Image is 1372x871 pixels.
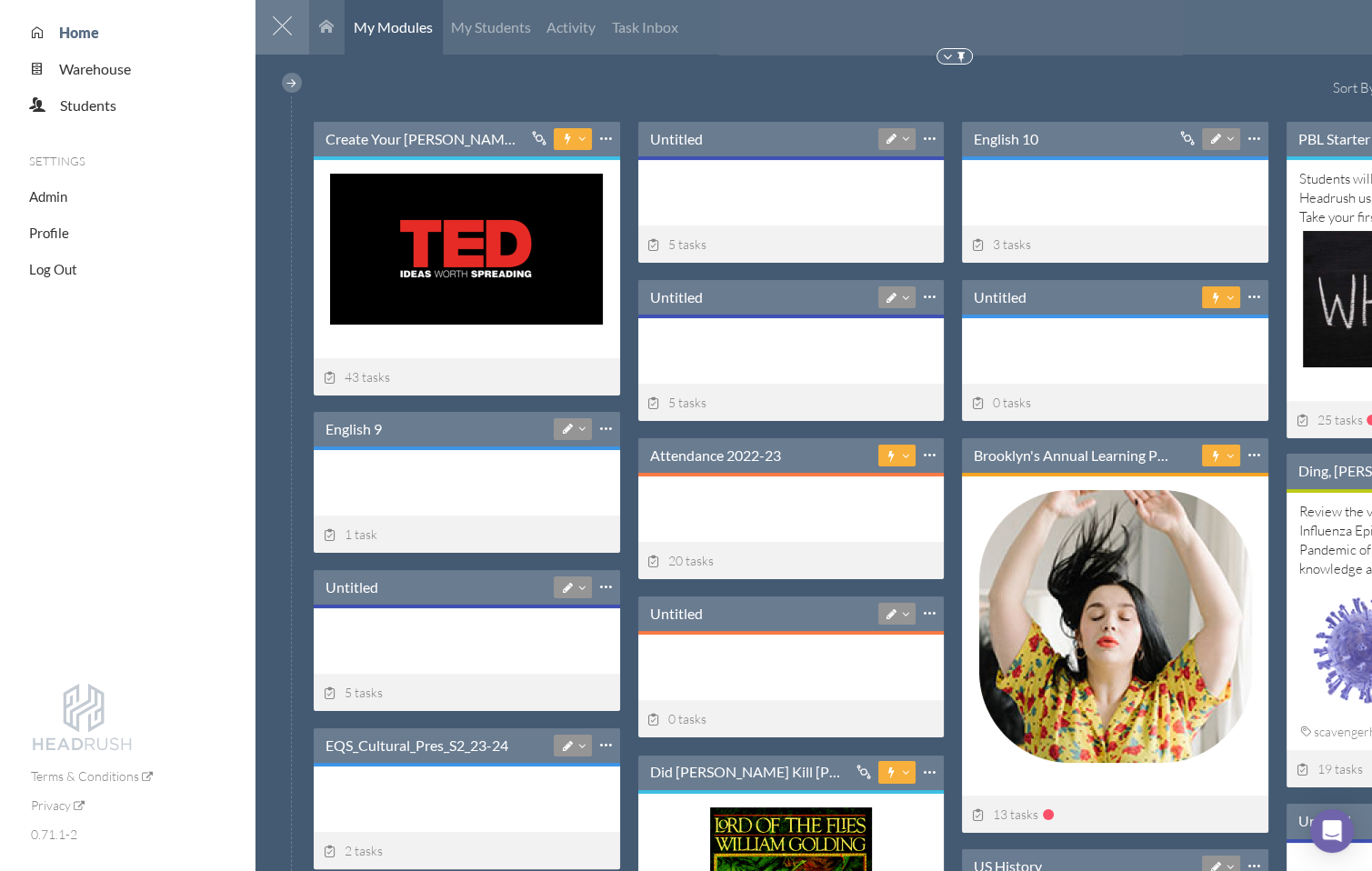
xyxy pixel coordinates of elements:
span: 19 tasks [1296,761,1363,776]
span: 25 tasks [1296,412,1363,427]
div: Open Intercom Messenger [1310,809,1354,853]
a: Log Out [29,261,77,277]
span: Task Inbox [612,18,678,35]
span: 43 tasks [323,369,390,385]
span: Warehouse [59,60,131,77]
a: Untitled [650,287,703,307]
a: Untitled [650,604,703,624]
span: 5 tasks [647,395,707,410]
img: Pin to Top [955,50,968,64]
span: My Modules [354,18,433,35]
span: 20 tasks [647,553,715,568]
a: Untitled [974,287,1026,307]
a: Attendance 2022-23 [650,446,781,466]
span: 5 tasks [323,685,383,700]
a: English 10 [974,129,1038,149]
a: Home [45,24,99,41]
span: 0 tasks [971,395,1031,410]
span: 0 tasks [647,711,707,726]
span: 13 tasks [971,806,1038,822]
img: summary thumbnail [330,174,603,325]
span: 0.71.1-2 [31,826,77,842]
a: Privacy [31,797,85,813]
a: Brooklyn's Annual Learning Plan [974,446,1171,466]
span: Home [59,24,99,41]
span: 2 tasks [323,843,383,858]
a: Profile [29,225,69,241]
a: Admin [29,188,67,205]
a: Terms & Conditions [31,768,153,784]
a: Students [45,96,116,114]
a: EQS_Cultural_Pres_S2_23-24 [325,736,508,756]
a: English 9 [325,419,382,439]
a: Untitled [650,129,703,149]
span: Students [60,96,116,114]
span: Settings [29,154,85,168]
span: 5 tasks [647,236,707,252]
span: Activity [546,18,596,35]
span: My Students [451,18,531,35]
a: Warehouse [45,60,131,77]
span: 1 task [323,526,377,542]
a: Did [PERSON_NAME] Kill [PERSON_NAME]? A Lesson in Civilized vs. Uncivilized [650,762,847,782]
img: summary thumbnail [979,490,1252,763]
a: Untitled [1298,811,1351,831]
a: Untitled [325,577,378,597]
a: Create Your [PERSON_NAME] Talk----- [325,129,523,149]
span: 3 tasks [971,236,1031,252]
